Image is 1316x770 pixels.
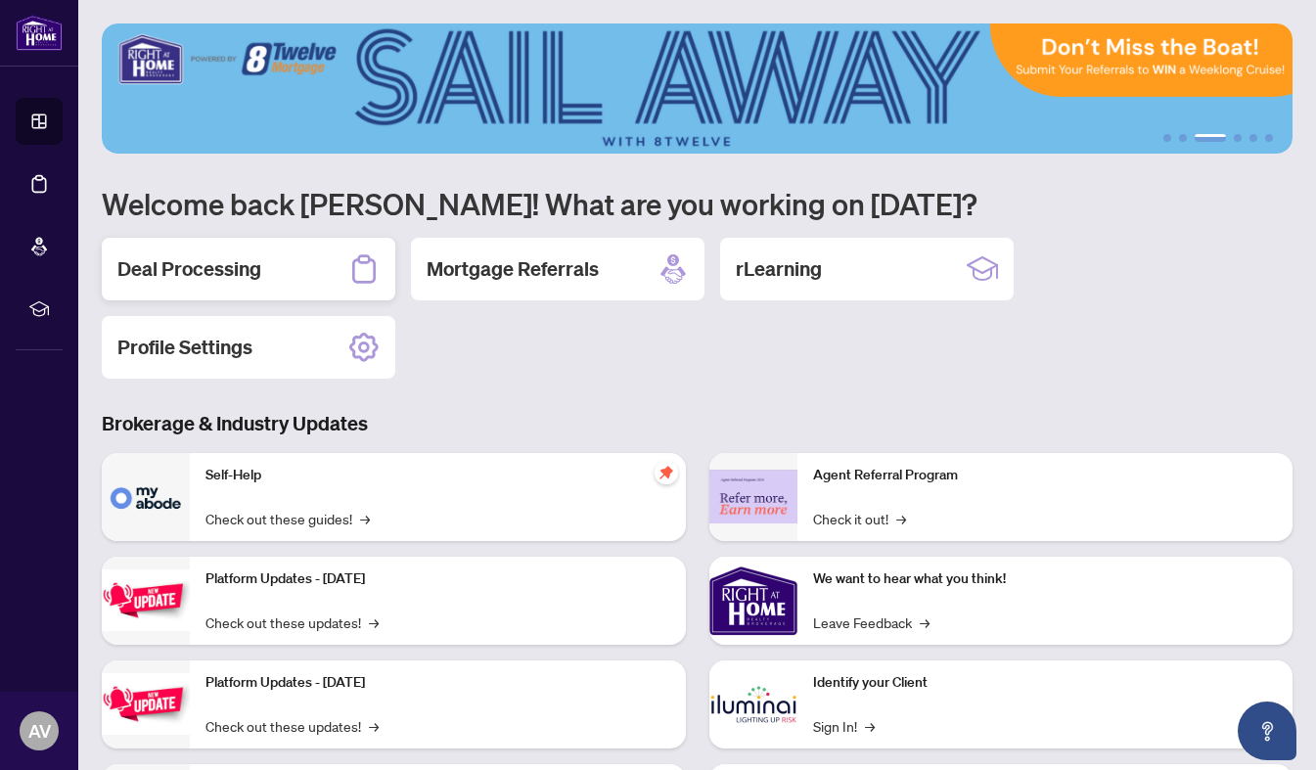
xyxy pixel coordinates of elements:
h2: Mortgage Referrals [427,255,599,283]
h2: Deal Processing [117,255,261,283]
img: Self-Help [102,453,190,541]
a: Check out these guides!→ [205,508,370,529]
button: 2 [1179,134,1187,142]
span: → [920,611,930,633]
h1: Welcome back [PERSON_NAME]! What are you working on [DATE]? [102,185,1293,222]
h2: rLearning [736,255,822,283]
a: Leave Feedback→ [813,611,930,633]
h3: Brokerage & Industry Updates [102,410,1293,437]
span: AV [28,717,51,745]
span: → [360,508,370,529]
h2: Profile Settings [117,334,252,361]
p: Platform Updates - [DATE] [205,568,670,590]
img: Agent Referral Program [709,470,797,523]
span: → [369,715,379,737]
span: → [865,715,875,737]
img: Platform Updates - July 8, 2025 [102,673,190,735]
a: Check out these updates!→ [205,715,379,737]
span: pushpin [655,461,678,484]
a: Check out these updates!→ [205,611,379,633]
a: Check it out!→ [813,508,906,529]
button: 6 [1265,134,1273,142]
button: 3 [1195,134,1226,142]
img: We want to hear what you think! [709,557,797,645]
img: Identify your Client [709,660,797,748]
p: Identify your Client [813,672,1278,694]
a: Sign In!→ [813,715,875,737]
button: 1 [1163,134,1171,142]
p: Agent Referral Program [813,465,1278,486]
img: logo [16,15,63,51]
span: → [896,508,906,529]
button: 4 [1234,134,1242,142]
img: Platform Updates - July 21, 2025 [102,569,190,631]
img: Slide 2 [102,23,1293,154]
p: Self-Help [205,465,670,486]
p: Platform Updates - [DATE] [205,672,670,694]
p: We want to hear what you think! [813,568,1278,590]
span: → [369,611,379,633]
button: 5 [1249,134,1257,142]
button: Open asap [1238,702,1296,760]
